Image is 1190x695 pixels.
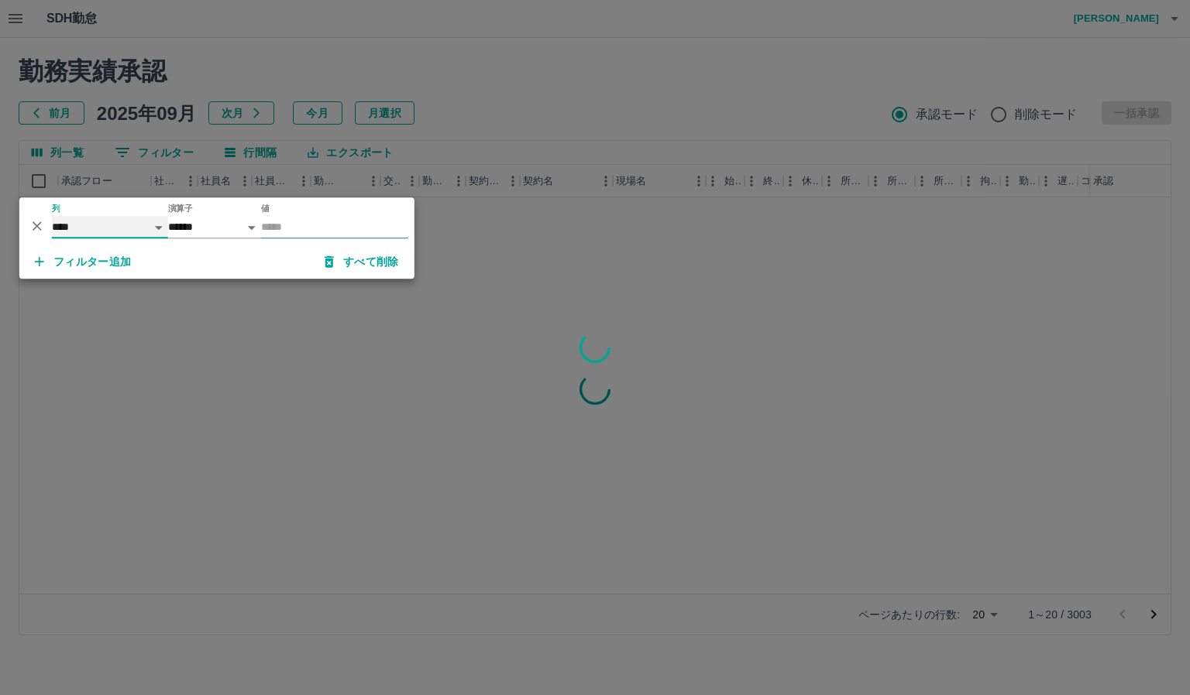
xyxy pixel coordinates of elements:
label: 値 [261,203,270,214]
button: 削除 [26,214,49,238]
label: 列 [52,203,60,214]
button: すべて削除 [312,248,411,276]
label: 演算子 [168,203,193,214]
button: フィルター追加 [22,248,144,276]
